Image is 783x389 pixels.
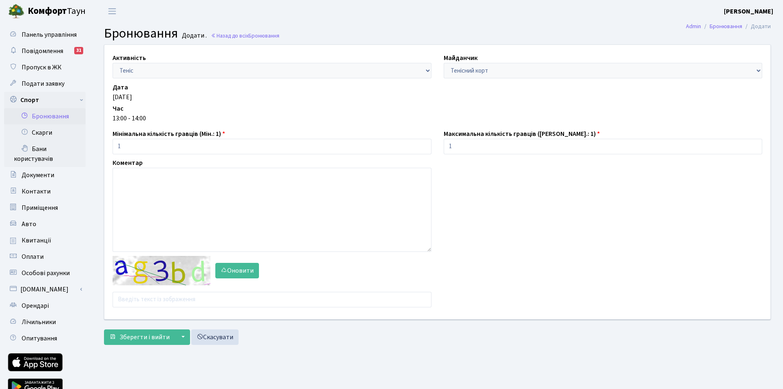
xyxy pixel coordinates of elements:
span: Бронювання [248,32,279,40]
a: Бани користувачів [4,141,86,167]
span: Таун [28,4,86,18]
button: Зберегти і вийти [104,329,175,345]
span: Квитанції [22,236,51,245]
a: Особові рахунки [4,265,86,281]
span: Орендарі [22,301,49,310]
div: [DATE] [113,92,762,102]
input: Введіть текст із зображення [113,292,431,307]
a: Оплати [4,249,86,265]
a: Назад до всіхБронювання [211,32,279,40]
a: Приміщення [4,200,86,216]
div: 31 [74,47,83,54]
a: Панель управління [4,27,86,43]
b: Комфорт [28,4,67,18]
a: Квитанції [4,232,86,249]
a: Спорт [4,92,86,108]
label: Максимальна кількість гравців ([PERSON_NAME].: 1) [444,129,600,139]
a: Документи [4,167,86,183]
span: Панель управління [22,30,77,39]
a: Бронювання [4,108,86,124]
a: Контакти [4,183,86,200]
a: Лічильники [4,314,86,330]
a: [PERSON_NAME] [724,7,773,16]
a: Скасувати [191,329,239,345]
small: Додати . [180,32,207,40]
a: Авто [4,216,86,232]
button: Оновити [215,263,259,278]
a: Скарги [4,124,86,141]
span: Контакти [22,187,51,196]
span: Приміщення [22,203,58,212]
img: logo.png [8,3,24,20]
label: Майданчик [444,53,478,63]
a: [DOMAIN_NAME] [4,281,86,298]
a: Пропуск в ЖК [4,59,86,76]
span: Опитування [22,334,57,343]
label: Дата [113,82,128,92]
a: Опитування [4,330,86,347]
span: Лічильники [22,318,56,327]
label: Активність [113,53,146,63]
div: 13:00 - 14:00 [113,113,762,123]
span: Оплати [22,252,44,261]
span: Подати заявку [22,79,64,88]
a: Повідомлення31 [4,43,86,59]
span: Бронювання [104,24,178,43]
a: Орендарі [4,298,86,314]
nav: breadcrumb [674,18,783,35]
label: Час [113,104,124,113]
span: Документи [22,171,54,180]
span: Пропуск в ЖК [22,63,62,72]
li: Додати [742,22,771,31]
span: Зберегти і вийти [119,333,170,342]
label: Коментар [113,158,143,168]
label: Мінімальна кількість гравців (Мін.: 1) [113,129,225,139]
a: Бронювання [710,22,742,31]
a: Подати заявку [4,76,86,92]
button: Переключити навігацію [102,4,122,18]
span: Авто [22,220,36,229]
span: Особові рахунки [22,269,70,278]
img: default [113,256,210,285]
a: Admin [686,22,701,31]
span: Повідомлення [22,47,63,56]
